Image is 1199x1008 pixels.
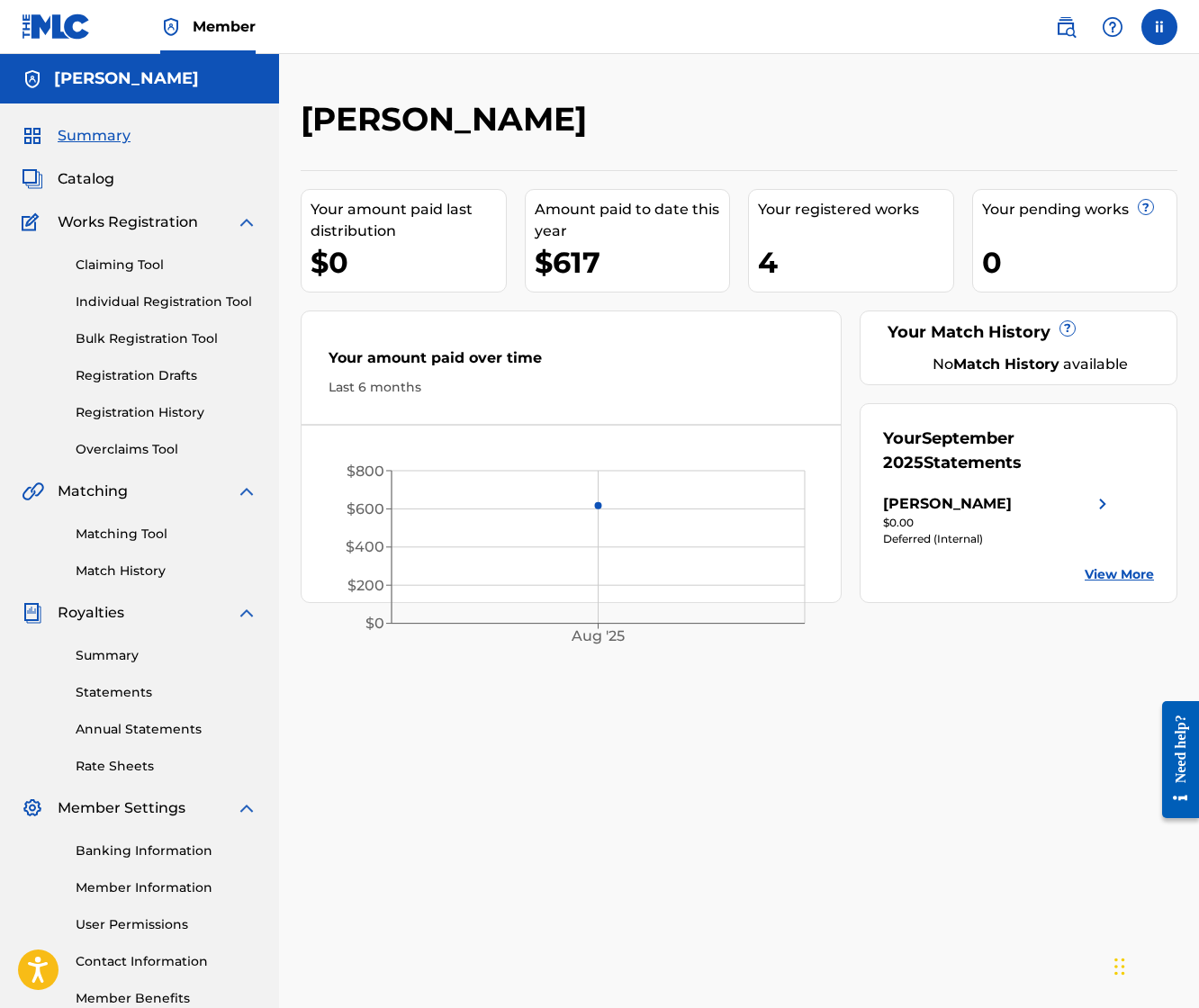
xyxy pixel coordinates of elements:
[76,757,257,776] a: Rate Sheets
[1114,940,1125,994] div: Drag
[76,403,257,422] a: Registration History
[571,627,625,644] tspan: Aug '25
[76,915,257,934] a: User Permissions
[76,562,257,580] a: Match History
[236,602,257,624] img: expand
[76,440,257,459] a: Overclaims Tool
[76,292,257,311] a: Individual Registration Tool
[347,463,384,480] tspan: $800
[236,797,257,819] img: expand
[58,211,198,233] span: Works Registration
[311,199,506,242] div: Your amount paid last distribution
[76,329,257,348] a: Bulk Registration Tool
[347,577,384,594] tspan: $200
[76,720,257,739] a: Annual Statements
[54,68,199,89] h5: Iseghohi isaiah
[76,683,257,702] a: Statements
[76,878,257,897] a: Member Information
[758,199,953,220] div: Your registered works
[953,355,1059,373] strong: Match History
[1109,922,1199,1008] iframe: Chat Widget
[758,242,953,283] div: 4
[1055,16,1077,38] img: search
[76,646,257,665] a: Summary
[1149,683,1199,837] iframe: Resource Center
[883,427,1154,475] div: Your Statements
[1092,493,1113,515] img: right chevron icon
[883,428,1014,472] span: September 2025
[236,481,257,502] img: expand
[1060,321,1075,336] span: ?
[365,615,384,632] tspan: $0
[58,125,131,147] span: Summary
[76,841,257,860] a: Banking Information
[1102,16,1123,38] img: help
[22,168,114,190] a: CatalogCatalog
[22,125,131,147] a: SummarySummary
[883,531,1113,547] div: Deferred (Internal)
[236,211,257,233] img: expand
[193,16,256,37] span: Member
[1085,565,1154,584] a: View More
[160,16,182,38] img: Top Rightsholder
[58,602,124,624] span: Royalties
[76,989,257,1008] a: Member Benefits
[22,68,43,90] img: Accounts
[347,500,384,517] tspan: $600
[58,797,185,819] span: Member Settings
[22,481,44,502] img: Matching
[982,199,1177,220] div: Your pending works
[883,320,1154,345] div: Your Match History
[535,199,730,242] div: Amount paid to date this year
[22,168,43,190] img: Catalog
[329,378,814,397] div: Last 6 months
[76,952,257,971] a: Contact Information
[22,125,43,147] img: Summary
[22,211,45,233] img: Works Registration
[1048,9,1084,45] a: Public Search
[883,493,1113,547] a: [PERSON_NAME]right chevron icon$0.00Deferred (Internal)
[58,168,114,190] span: Catalog
[883,493,1012,515] div: [PERSON_NAME]
[346,538,384,555] tspan: $400
[58,481,128,502] span: Matching
[1095,9,1131,45] div: Help
[76,256,257,274] a: Claiming Tool
[1141,9,1177,45] div: User Menu
[535,242,730,283] div: $617
[76,525,257,544] a: Matching Tool
[22,602,43,624] img: Royalties
[982,242,1177,283] div: 0
[329,347,814,378] div: Your amount paid over time
[76,366,257,385] a: Registration Drafts
[22,13,91,40] img: MLC Logo
[301,99,596,139] h2: [PERSON_NAME]
[1139,200,1153,214] span: ?
[883,515,1113,531] div: $0.00
[22,797,43,819] img: Member Settings
[906,354,1154,375] div: No available
[311,242,506,283] div: $0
